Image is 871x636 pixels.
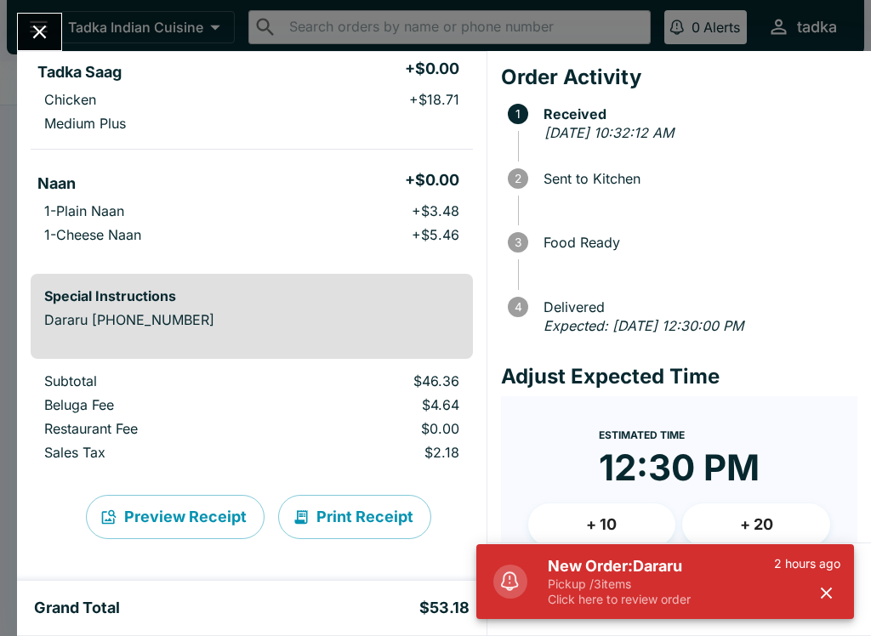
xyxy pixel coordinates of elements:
p: Medium Plus [44,115,126,132]
h5: Grand Total [34,598,120,618]
p: + $18.71 [409,91,459,108]
span: Delivered [535,299,857,315]
em: Expected: [DATE] 12:30:00 PM [544,317,743,334]
p: Click here to review order [548,592,774,607]
p: Pickup / 3 items [548,576,774,592]
p: Beluga Fee [44,396,266,413]
h5: + $0.00 [405,59,459,79]
p: $46.36 [293,372,459,389]
p: 1-Cheese Naan [44,226,141,243]
span: Received [535,106,857,122]
p: Sales Tax [44,444,266,461]
text: 1 [515,107,521,121]
button: Preview Receipt [86,495,265,539]
p: Restaurant Fee [44,420,266,437]
h5: New Order: Dararu [548,556,774,576]
p: Dararu [PHONE_NUMBER] [44,311,459,328]
button: + 10 [528,503,676,546]
text: 4 [514,300,521,314]
em: [DATE] 10:32:12 AM [544,124,674,141]
h5: Tadka Saag [37,62,122,82]
h5: + $0.00 [405,170,459,190]
button: + 20 [682,503,830,546]
p: $0.00 [293,420,459,437]
p: $2.18 [293,444,459,461]
text: 2 [515,172,521,185]
button: Print Receipt [278,495,431,539]
h6: Special Instructions [44,287,459,304]
h5: $53.18 [419,598,470,618]
p: + $5.46 [412,226,459,243]
span: Food Ready [535,235,857,250]
p: $4.64 [293,396,459,413]
span: Sent to Kitchen [535,171,857,186]
p: Subtotal [44,372,266,389]
table: orders table [31,372,473,468]
p: + $3.48 [412,202,459,219]
h5: Naan [37,173,76,194]
p: Chicken [44,91,96,108]
h4: Order Activity [501,65,857,90]
h4: Adjust Expected Time [501,364,857,389]
time: 12:30 PM [599,446,760,490]
span: Estimated Time [599,429,685,441]
p: 2 hours ago [774,556,840,571]
p: 1-Plain Naan [44,202,124,219]
button: Close [18,14,61,50]
text: 3 [515,236,521,249]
